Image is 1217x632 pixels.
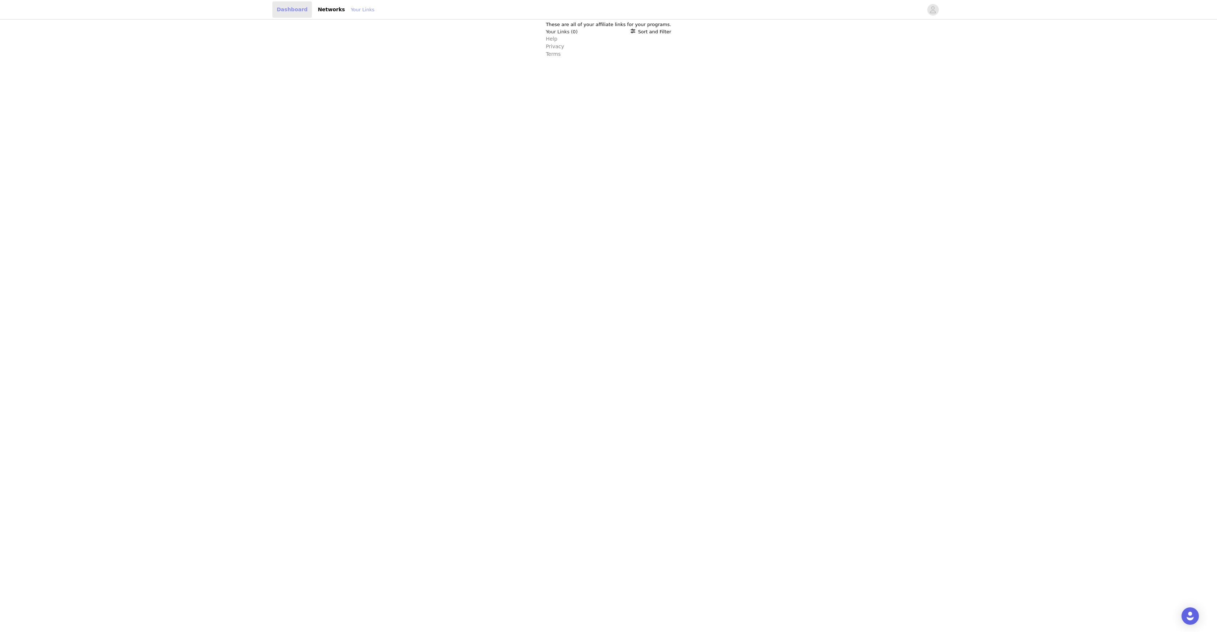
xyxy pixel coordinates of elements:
h3: Your Links (0) [546,28,578,36]
div: avatar [929,4,936,16]
a: Privacy [546,43,671,50]
a: Dashboard [272,1,312,18]
div: Open Intercom Messenger [1182,607,1199,625]
p: Help [546,35,557,43]
a: Terms [546,50,671,58]
p: These are all of your affiliate links for your programs. [546,21,671,28]
a: Your Links [351,6,374,13]
a: Networks [313,1,349,18]
p: Terms [546,50,561,58]
p: Privacy [546,43,564,50]
button: Sort and Filter [631,28,672,36]
a: Help [546,35,671,43]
